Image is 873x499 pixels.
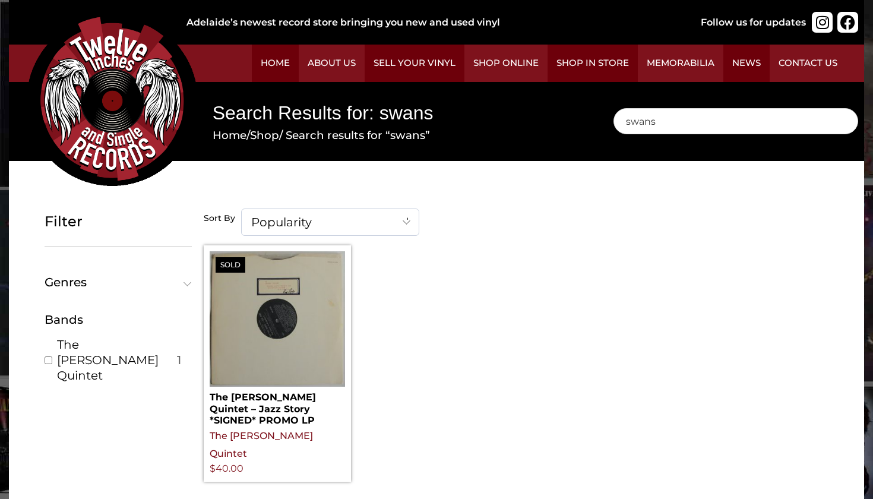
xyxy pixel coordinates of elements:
[210,387,345,426] h2: The [PERSON_NAME] Quintet – Jazz Story *SIGNED* PROMO LP
[241,209,419,236] span: Popularity
[365,45,464,82] a: Sell Your Vinyl
[204,213,235,224] h5: Sort By
[252,45,299,82] a: Home
[299,45,365,82] a: About Us
[210,251,345,426] a: SoldThe [PERSON_NAME] Quintet – Jazz Story *SIGNED* PROMO LP
[464,45,548,82] a: Shop Online
[57,337,172,383] a: The [PERSON_NAME] Quintet
[242,209,419,235] span: Popularity
[210,463,243,474] bdi: 40.00
[213,128,246,142] a: Home
[45,213,192,230] h5: Filter
[250,128,279,142] a: Shop
[210,251,345,387] img: The Ray Price Quintet – Jazz Story *SIGNED* PROMO LP
[210,463,216,474] span: $
[770,45,846,82] a: Contact Us
[701,15,806,30] div: Follow us for updates
[45,276,192,288] button: Genres
[548,45,638,82] a: Shop in Store
[45,311,192,329] div: Bands
[216,257,245,273] span: Sold
[186,15,663,30] div: Adelaide’s newest record store bringing you new and used vinyl
[638,45,723,82] a: Memorabilia
[210,430,313,459] a: The [PERSON_NAME] Quintet
[723,45,770,82] a: News
[213,100,578,127] h1: Search Results for: swans
[613,108,858,134] input: Search
[45,276,186,288] span: Genres
[213,127,578,144] nav: Breadcrumb
[177,352,181,368] span: 1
